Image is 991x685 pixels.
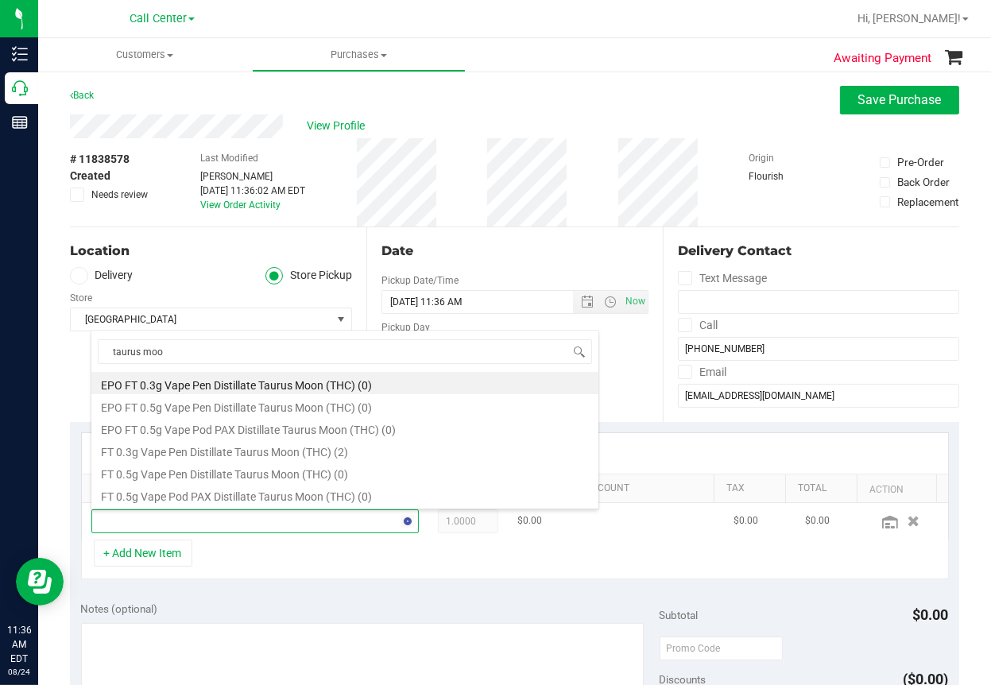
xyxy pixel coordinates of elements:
div: Date [381,242,648,261]
span: Open the time view [597,296,624,308]
a: Customers [38,38,252,72]
button: Save Purchase [840,86,959,114]
span: $0.00 [805,513,830,528]
span: Subtotal [660,609,699,621]
inline-svg: Inventory [12,46,28,62]
span: $0.00 [734,513,758,528]
span: select [331,308,351,331]
label: Store Pickup [265,267,353,285]
label: Last Modified [201,151,259,165]
p: 11:36 AM EDT [7,623,31,666]
span: Awaiting Payment [834,49,931,68]
label: Store [70,291,92,305]
th: Action [857,474,936,503]
span: Purchases [253,48,465,62]
span: Needs review [91,188,148,202]
span: [GEOGRAPHIC_DATA] [71,308,331,331]
span: Set Current date [622,290,649,313]
input: Promo Code [660,637,783,660]
input: Format: (999) 999-9999 [678,290,959,314]
inline-svg: Reports [12,114,28,130]
label: Text Message [678,267,767,290]
a: Tax [726,482,779,495]
label: Pickup Date/Time [381,273,459,288]
div: Replacement [897,194,958,210]
label: Pickup Day [381,320,430,335]
div: Back Order [897,174,950,190]
a: Total [798,482,850,495]
span: # 11838578 [70,151,130,168]
div: Location [70,242,352,261]
span: $0.00 [517,513,542,528]
div: [DATE] 11:36:02 AM EDT [201,184,306,198]
div: Pre-Order [897,154,944,170]
a: Back [70,90,94,101]
button: + Add New Item [94,540,192,567]
div: Delivery Contact [678,242,959,261]
label: Delivery [70,267,134,285]
input: Format: (999) 999-9999 [678,337,959,361]
span: Open the date view [574,296,601,308]
span: View Profile [307,118,370,134]
inline-svg: Call Center [12,80,28,96]
a: Purchases [252,38,466,72]
div: Flourish [749,169,828,184]
span: Hi, [PERSON_NAME]! [857,12,961,25]
span: Created [70,168,110,184]
span: Customers [38,48,252,62]
span: Notes (optional) [81,602,158,615]
iframe: Resource center [16,558,64,606]
span: $0.00 [913,606,949,623]
p: 08/24 [7,666,31,678]
label: Email [678,361,726,384]
a: Discount [583,482,707,495]
span: Save Purchase [858,92,942,107]
span: Call Center [130,12,187,25]
label: Call [678,314,718,337]
a: View Order Activity [201,199,281,211]
div: [PERSON_NAME] [201,169,306,184]
label: Origin [749,151,774,165]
